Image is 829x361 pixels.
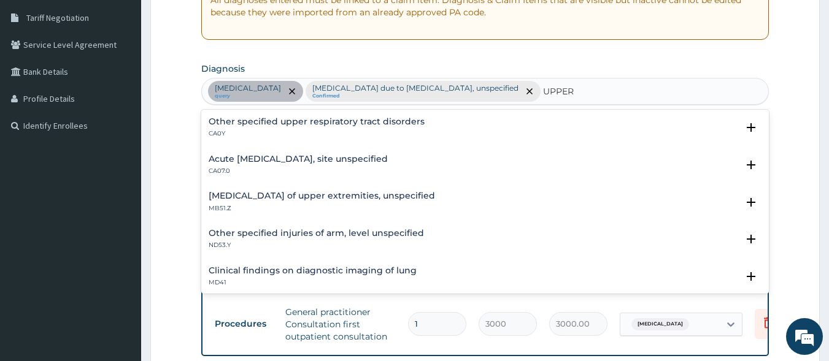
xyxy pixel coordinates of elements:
[215,93,281,99] small: query
[209,154,388,164] h4: Acute [MEDICAL_DATA], site unspecified
[744,120,758,135] i: open select status
[631,318,689,330] span: [MEDICAL_DATA]
[26,12,89,23] span: Tariff Negotiation
[279,300,402,349] td: General practitioner Consultation first outpatient consultation
[312,93,519,99] small: Confirmed
[6,235,234,278] textarea: Type your message and hit 'Enter'
[744,158,758,172] i: open select status
[209,204,435,213] p: MB51.Z
[312,83,519,93] p: [MEDICAL_DATA] due to [MEDICAL_DATA], unspecified
[209,278,417,287] p: MD41
[524,86,535,97] span: remove selection option
[71,105,169,229] span: We're online!
[287,86,298,97] span: remove selection option
[209,117,425,126] h4: Other specified upper respiratory tract disorders
[23,61,50,92] img: d_794563401_company_1708531726252_794563401
[209,167,388,175] p: CA07.0
[64,69,206,85] div: Chat with us now
[201,6,231,36] div: Minimize live chat window
[209,266,417,275] h4: Clinical findings on diagnostic imaging of lung
[201,63,245,75] label: Diagnosis
[215,83,281,93] p: [MEDICAL_DATA]
[744,232,758,246] i: open select status
[209,229,424,238] h4: Other specified injuries of arm, level unspecified
[209,129,425,138] p: CA0Y
[744,195,758,210] i: open select status
[209,313,279,335] td: Procedures
[744,269,758,284] i: open select status
[209,241,424,249] p: ND53.Y
[209,191,435,200] h4: [MEDICAL_DATA] of upper extremities, unspecified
